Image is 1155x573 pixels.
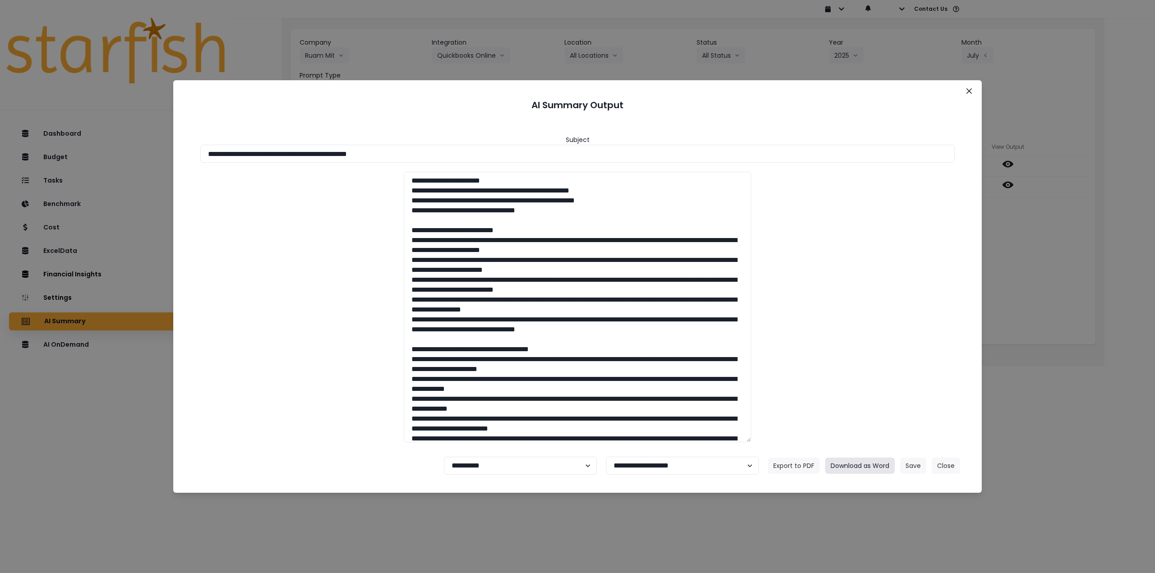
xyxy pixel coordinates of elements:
button: Save [900,458,926,474]
header: AI Summary Output [184,91,971,119]
button: Download as Word [825,458,895,474]
header: Subject [566,135,590,145]
button: Close [962,84,976,98]
button: Close [932,458,960,474]
button: Export to PDF [768,458,820,474]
